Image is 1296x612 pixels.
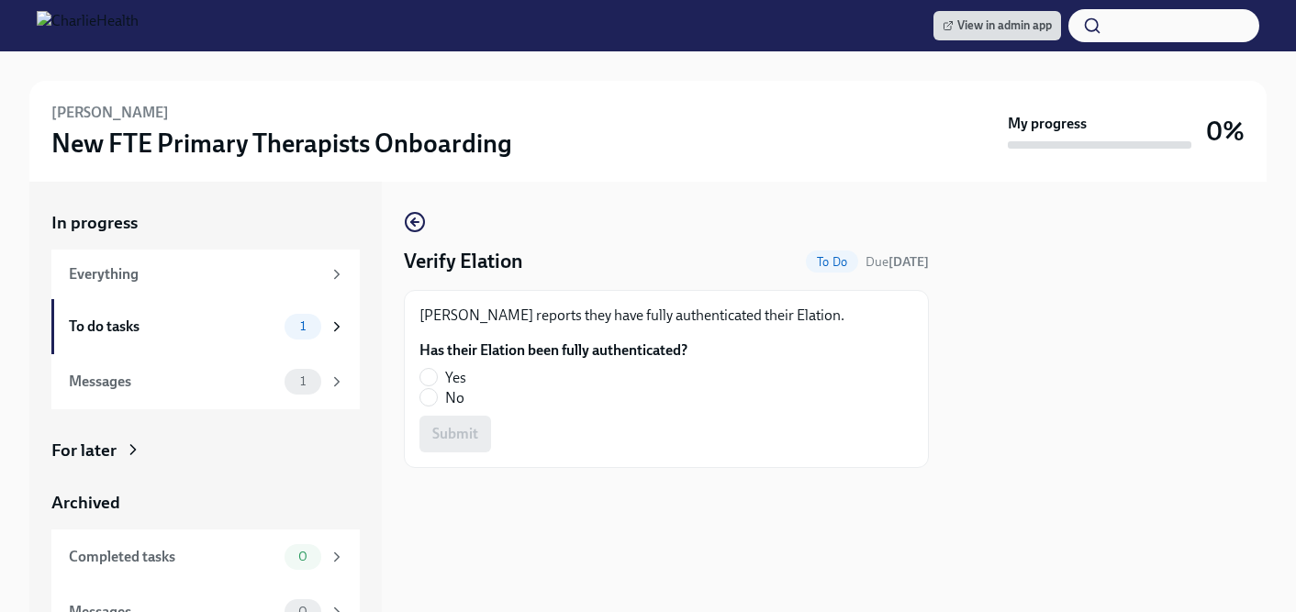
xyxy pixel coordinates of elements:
[806,255,858,269] span: To Do
[933,11,1061,40] a: View in admin app
[419,340,687,361] label: Has their Elation been fully authenticated?
[51,103,169,123] h6: [PERSON_NAME]
[69,264,321,284] div: Everything
[69,317,277,337] div: To do tasks
[51,211,360,235] a: In progress
[37,11,139,40] img: CharlieHealth
[51,354,360,409] a: Messages1
[51,529,360,584] a: Completed tasks0
[51,250,360,299] a: Everything
[866,253,929,271] span: August 27th, 2025 10:00
[69,547,277,567] div: Completed tasks
[289,319,317,333] span: 1
[888,254,929,270] strong: [DATE]
[866,254,929,270] span: Due
[51,439,360,462] a: For later
[69,372,277,392] div: Messages
[51,439,117,462] div: For later
[287,550,318,563] span: 0
[1008,114,1087,134] strong: My progress
[51,127,512,160] h3: New FTE Primary Therapists Onboarding
[51,491,360,515] a: Archived
[404,248,523,275] h4: Verify Elation
[943,17,1052,35] span: View in admin app
[51,299,360,354] a: To do tasks1
[445,388,464,408] span: No
[289,374,317,388] span: 1
[445,368,466,388] span: Yes
[419,306,913,326] p: [PERSON_NAME] reports they have fully authenticated their Elation.
[1206,115,1245,148] h3: 0%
